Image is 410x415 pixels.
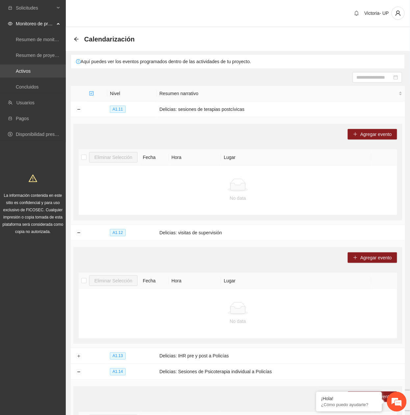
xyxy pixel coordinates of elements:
[108,3,124,19] div: Minimizar ventana de chat en vivo
[157,225,405,241] td: Delicias: visitas de supervisión
[392,7,405,20] button: user
[321,396,377,402] div: ¡Hola!
[76,59,81,64] span: exclamation-circle
[71,55,405,68] div: Aquí puedes ver los eventos programados dentro de las actividades de tu proyecto.
[81,318,395,325] div: No data
[221,273,372,289] th: Lugar
[321,402,377,407] p: ¿Cómo puedo ayudarte?
[157,86,405,101] th: Resumen narrativo
[360,131,392,138] span: Agregar evento
[76,230,81,236] button: Collapse row
[351,8,362,18] button: bell
[84,34,135,44] span: Calendarización
[29,174,37,183] span: warning
[89,152,138,163] button: Eliminar Selección
[76,354,81,359] button: Expand row
[110,106,125,113] span: A1.11
[81,195,395,202] div: No data
[38,88,91,154] span: Estamos en línea.
[16,100,35,105] a: Usuarios
[110,229,125,236] span: A1.12
[353,255,358,261] span: plus
[157,364,405,380] td: Delicias: Sesiones de Psicoterapia individual a Policías
[74,37,79,42] span: arrow-left
[365,11,389,16] span: Victoria- UP
[169,273,221,289] th: Hora
[16,116,29,121] a: Pagos
[76,107,81,112] button: Collapse row
[392,10,404,16] span: user
[360,254,392,261] span: Agregar evento
[352,11,362,16] span: bell
[157,348,405,364] td: Delicias: IHR pre y post a Policías
[110,368,125,376] span: A1.14
[16,1,55,14] span: Solicitudes
[16,17,55,30] span: Monitoreo de proyectos
[140,149,169,166] th: Fecha
[8,6,13,10] span: inbox
[140,273,169,289] th: Fecha
[89,91,94,96] span: check-square
[74,37,79,42] div: Back
[221,149,372,166] th: Lugar
[160,90,397,97] span: Resumen narrativo
[16,68,31,74] a: Activos
[169,149,221,166] th: Hora
[348,392,397,402] button: plusAgregar evento
[348,252,397,263] button: plusAgregar evento
[353,132,358,137] span: plus
[16,37,64,42] a: Resumen de monitoreo
[3,193,64,234] span: La información contenida en este sitio es confidencial y para uso exclusivo de FICOSEC. Cualquier...
[8,21,13,26] span: eye
[34,34,111,42] div: Chatee con nosotros ahora
[16,132,72,137] a: Disponibilidad presupuestal
[157,101,405,117] td: Delicias: sesiones de terapias postcívicas
[110,352,125,360] span: A1.13
[16,84,38,90] a: Concluidos
[16,53,86,58] a: Resumen de proyectos aprobados
[107,86,157,101] th: Nivel
[89,275,138,286] button: Eliminar Selección
[76,370,81,375] button: Collapse row
[348,129,397,140] button: plusAgregar evento
[3,180,125,203] textarea: Escriba su mensaje y pulse “Intro”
